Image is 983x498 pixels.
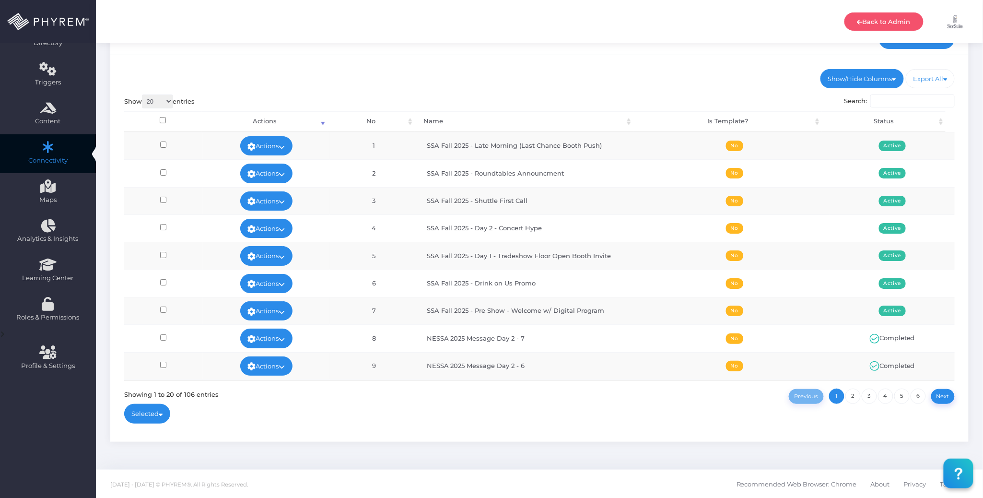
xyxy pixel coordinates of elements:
span: Active [879,250,906,261]
a: Actions [240,191,293,211]
span: Content [6,117,90,126]
a: Export All [906,69,955,88]
a: Actions [240,246,293,265]
span: Maps [39,195,57,205]
th: Status: activate to sort column ascending [822,111,946,132]
div: Showing 1 to 20 of 106 entries [124,387,219,399]
a: Actions [240,164,293,183]
a: Selected [124,404,171,423]
a: 6 [911,389,926,404]
span: Active [879,306,906,316]
td: 7 [330,297,418,324]
td: SSA Fall 2025 - Day 2 - Concert Hype [418,214,639,242]
a: 1 [829,389,844,404]
span: Learning Center [6,273,90,283]
span: Active [879,196,906,206]
span: Completed [870,362,915,369]
span: Active [879,278,906,289]
span: No [726,168,743,178]
a: 3 [862,389,877,404]
a: 2 [845,389,861,404]
td: SSA Fall 2025 - Drink on Us Promo [418,270,639,297]
td: SSA Fall 2025 - Roundtables Announcment [418,159,639,187]
span: Completed [870,334,915,342]
span: No [726,141,743,151]
span: Profile & Settings [21,361,75,371]
span: No [726,223,743,234]
label: Show entries [124,95,195,108]
span: No [726,361,743,371]
td: SSA Fall 2025 - Late Morning (Last Chance Booth Push) [418,132,639,159]
td: 4 [330,214,418,242]
td: SSA Fall 2025 - Shuttle First Call [418,187,639,214]
span: [DATE] - [DATE] © PHYREM®. All Rights Reserved. [110,481,248,488]
span: No [726,278,743,289]
a: Actions [240,274,293,293]
td: SSA Fall 2025 - Pre Show - Welcome w/ Digital Program [418,297,639,324]
span: Active [879,223,906,234]
span: Privacy [904,474,926,494]
td: NESSA 2025 Message Day 2 - 5 [418,379,639,407]
th: Is Template?: activate to sort column ascending [633,111,822,132]
a: Actions [240,356,293,376]
span: Connectivity [6,156,90,166]
select: Showentries [142,95,173,108]
span: About [871,474,890,494]
a: Actions [240,329,293,348]
th: No: activate to sort column ascending [328,111,415,132]
td: 5 [330,242,418,269]
td: SSA Fall 2025 - Day 1 - Tradeshow Floor Open Booth Invite [418,242,639,269]
a: Show/Hide Columns [820,69,904,88]
a: Actions [240,301,293,320]
td: 9 [330,352,418,379]
span: Active [879,141,906,151]
input: Search: [870,95,955,108]
td: 3 [330,187,418,214]
span: No [726,196,743,206]
td: 8 [330,324,418,352]
span: Roles & Permissions [6,313,90,322]
td: 2 [330,159,418,187]
th: Actions [202,111,328,132]
td: 1 [330,132,418,159]
img: ic_active.svg [870,361,879,371]
td: 6 [330,270,418,297]
a: Back to Admin [844,12,924,31]
td: 10 [330,379,418,407]
a: Actions [240,136,293,155]
span: No [726,250,743,261]
span: Analytics & Insights [6,234,90,244]
td: NESSA 2025 Message Day 2 - 6 [418,352,639,379]
td: NESSA 2025 Message Day 2 - 7 [418,324,639,352]
span: Triggers [6,78,90,87]
span: Directory [6,38,90,48]
span: Recommended Web Browser: Chrome [737,474,857,494]
img: ic_active.svg [870,334,879,344]
a: Actions [240,219,293,238]
a: 4 [878,389,893,404]
th: Name: activate to sort column ascending [415,111,633,132]
label: Search: [844,95,955,108]
span: T&C [940,474,952,494]
a: Next [931,389,955,404]
span: No [726,333,743,344]
a: 5 [894,389,910,404]
span: No [726,306,743,316]
span: Active [879,168,906,178]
